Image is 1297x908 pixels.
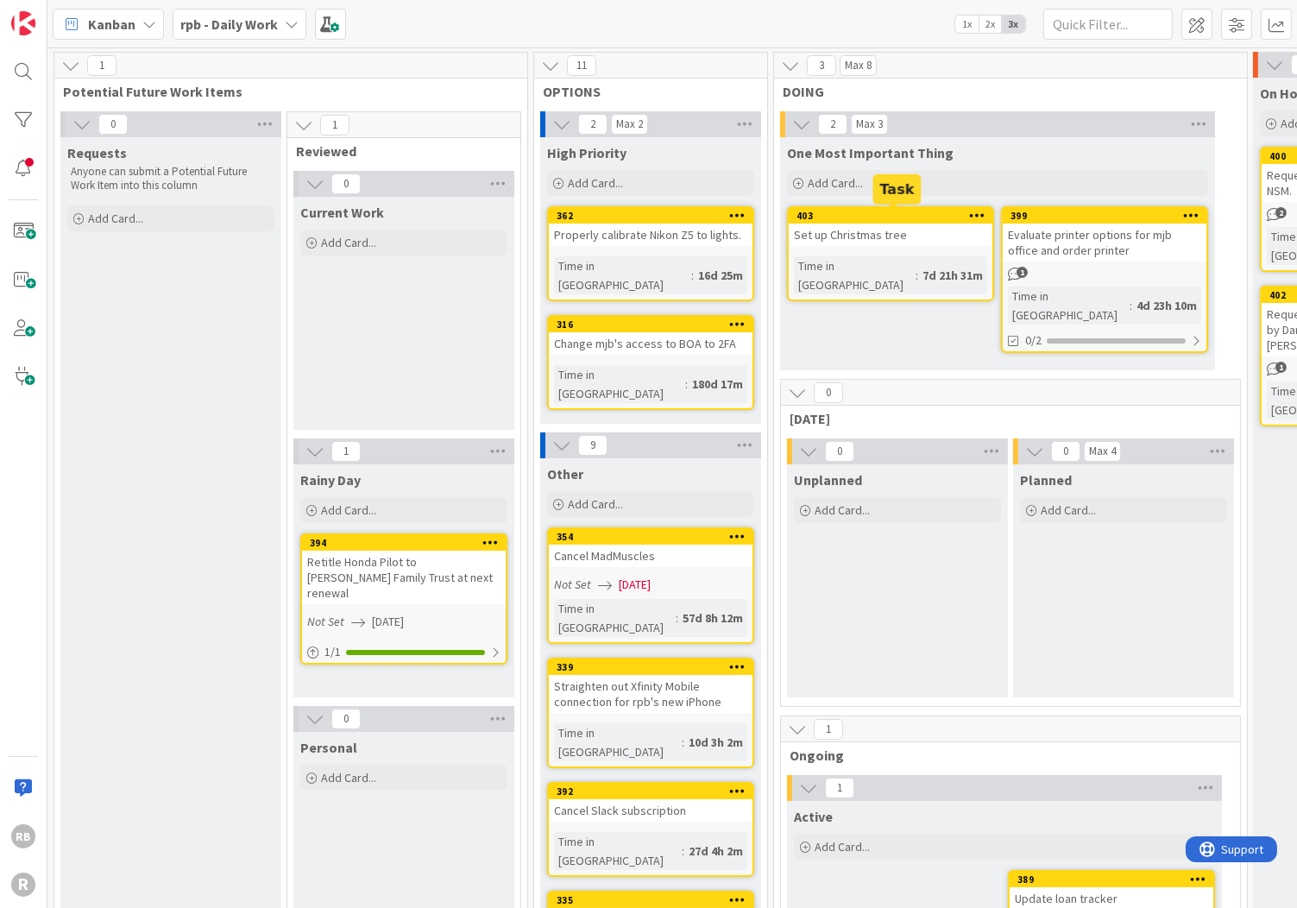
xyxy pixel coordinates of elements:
span: : [691,266,694,285]
div: Max 3 [856,120,883,129]
span: 2 [818,114,847,135]
div: 339 [549,659,752,675]
b: rpb - Daily Work [180,16,278,33]
h5: Task [880,181,915,198]
span: Add Card... [568,496,623,512]
div: 399 [1003,208,1206,224]
div: 389 [1017,873,1213,886]
span: 0 [331,173,361,194]
span: Add Card... [568,175,623,191]
div: R [11,873,35,897]
div: 335 [549,892,752,908]
img: Visit kanbanzone.com [11,11,35,35]
span: Today [790,410,1218,427]
span: [DATE] [619,576,651,594]
span: 0 [331,709,361,729]
span: 3x [1002,16,1025,33]
span: Add Card... [321,502,376,518]
div: RB [11,824,35,848]
span: Add Card... [815,839,870,854]
span: : [916,266,918,285]
span: 1 [1275,362,1287,373]
span: Personal [300,739,357,756]
div: Change mjb's access to BOA to 2FA [549,332,752,355]
div: 335 [557,894,752,906]
div: Time in [GEOGRAPHIC_DATA] [554,599,676,637]
div: Evaluate printer options for mjb office and order printer [1003,224,1206,262]
span: : [1130,296,1132,315]
span: 3 [807,55,836,76]
div: 403 [796,210,992,222]
div: Straighten out Xfinity Mobile connection for rpb's new iPhone [549,675,752,713]
div: Cancel Slack subscription [549,799,752,822]
div: 362Properly calibrate Nikon Z5 to lights. [549,208,752,246]
span: : [685,375,688,394]
div: 180d 17m [688,375,747,394]
div: 27d 4h 2m [684,842,747,861]
span: 1 / 1 [324,643,341,661]
div: Max 2 [616,120,643,129]
div: 316 [557,318,752,331]
div: Time in [GEOGRAPHIC_DATA] [554,256,691,294]
span: : [682,842,684,861]
span: 0 [98,114,128,135]
span: 2 [1275,207,1287,218]
span: 1 [87,55,116,76]
span: Unplanned [794,471,862,489]
span: Reviewed [296,142,499,160]
div: 392 [549,784,752,799]
span: One Most Important Thing [787,144,954,161]
span: : [676,608,678,627]
span: 2x [979,16,1002,33]
p: Anyone can submit a Potential Future Work Item into this column [71,165,271,193]
div: Time in [GEOGRAPHIC_DATA] [554,723,682,761]
div: 339Straighten out Xfinity Mobile connection for rpb's new iPhone [549,659,752,713]
div: 10d 3h 2m [684,733,747,752]
div: Max 8 [845,61,872,70]
div: Set up Christmas tree [789,224,992,246]
i: Not Set [307,614,344,629]
span: 11 [567,55,596,76]
div: Time in [GEOGRAPHIC_DATA] [554,832,682,870]
span: Add Card... [321,770,376,785]
span: High Priority [547,144,626,161]
div: Cancel MadMuscles [549,545,752,567]
div: Retitle Honda Pilot to [PERSON_NAME] Family Trust at next renewal [302,551,506,604]
div: 394 [302,535,506,551]
span: 0 [1051,441,1080,462]
span: 0/2 [1025,331,1042,350]
span: 1 [320,115,349,136]
i: Not Set [554,577,591,592]
div: 4d 23h 10m [1132,296,1201,315]
div: Time in [GEOGRAPHIC_DATA] [794,256,916,294]
div: Properly calibrate Nikon Z5 to lights. [549,224,752,246]
span: 1 [814,719,843,740]
span: 1 [1017,267,1028,278]
div: 392Cancel Slack subscription [549,784,752,822]
div: Time in [GEOGRAPHIC_DATA] [554,365,685,403]
div: 403 [789,208,992,224]
div: 316Change mjb's access to BOA to 2FA [549,317,752,355]
div: 394 [310,537,506,549]
div: 403Set up Christmas tree [789,208,992,246]
div: 354Cancel MadMuscles [549,529,752,567]
span: Kanban [88,14,135,35]
div: 389 [1010,872,1213,887]
span: Potential Future Work Items [63,83,506,100]
div: 16d 25m [694,266,747,285]
div: 354 [557,531,752,543]
span: DOING [783,83,1225,100]
div: 399 [1011,210,1206,222]
div: 316 [549,317,752,332]
div: Time in [GEOGRAPHIC_DATA] [1008,287,1130,325]
span: 1 [331,441,361,462]
span: 1x [955,16,979,33]
div: 394Retitle Honda Pilot to [PERSON_NAME] Family Trust at next renewal [302,535,506,604]
span: Ongoing [790,747,1218,764]
div: 339 [557,661,752,673]
span: : [682,733,684,752]
span: 0 [814,382,843,403]
span: 9 [578,435,608,456]
span: Add Card... [1041,502,1096,518]
div: 392 [557,785,752,798]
